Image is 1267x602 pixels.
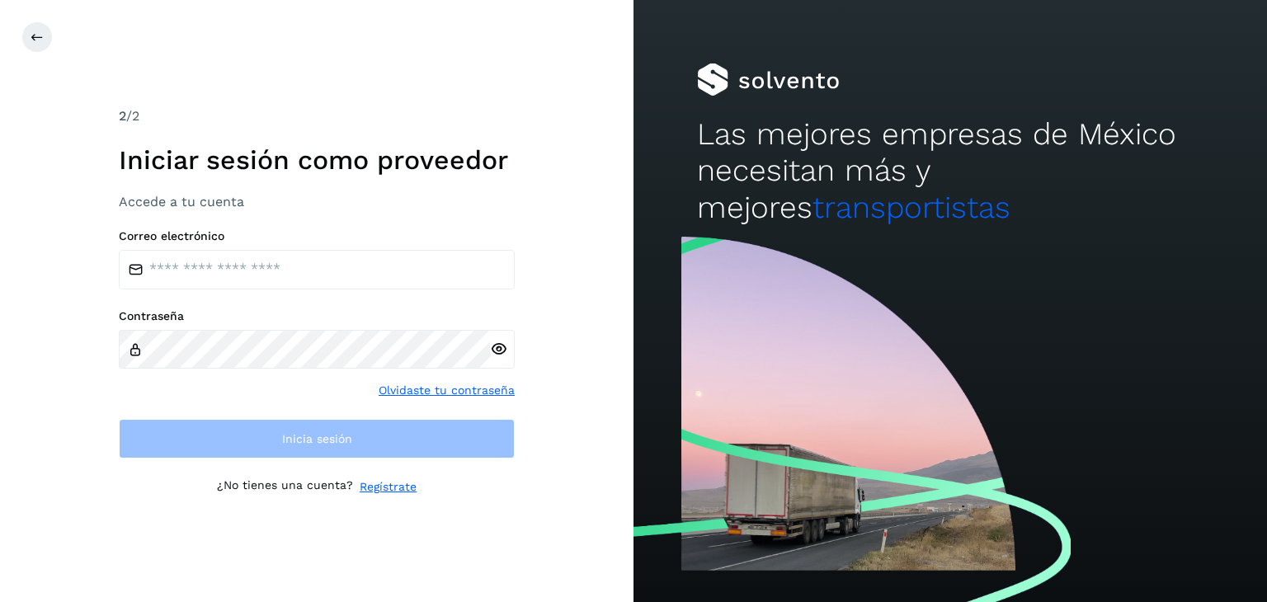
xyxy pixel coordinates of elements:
div: /2 [119,106,515,126]
label: Correo electrónico [119,229,515,243]
a: Regístrate [360,478,417,496]
span: 2 [119,108,126,124]
span: transportistas [812,190,1010,225]
label: Contraseña [119,309,515,323]
span: Inicia sesión [282,433,352,444]
a: Olvidaste tu contraseña [379,382,515,399]
h3: Accede a tu cuenta [119,194,515,209]
p: ¿No tienes una cuenta? [217,478,353,496]
h2: Las mejores empresas de México necesitan más y mejores [697,116,1203,226]
h1: Iniciar sesión como proveedor [119,144,515,176]
button: Inicia sesión [119,419,515,459]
